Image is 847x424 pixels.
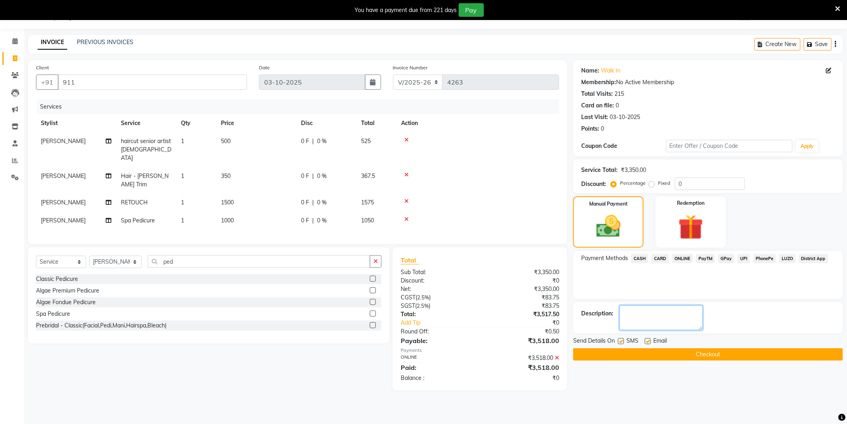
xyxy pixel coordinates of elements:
label: Redemption [677,200,705,207]
span: GPay [718,254,735,263]
div: Description: [581,309,613,318]
th: Price [216,114,296,132]
span: Hair - [PERSON_NAME] Trim [121,172,169,188]
div: ₹3,518.00 [480,336,565,345]
span: 0 F [301,198,309,207]
span: SGST [401,302,415,309]
span: Payment Methods [581,254,628,262]
span: 2.5% [417,303,429,309]
div: ( ) [395,302,480,310]
div: ₹3,518.00 [480,363,565,372]
div: Net: [395,285,480,293]
div: Last Visit: [581,113,608,121]
label: Manual Payment [589,200,628,208]
span: ONLINE [672,254,693,263]
span: PayTM [696,254,715,263]
span: SMS [626,337,638,347]
span: 0 % [317,172,327,180]
span: 1 [181,137,184,145]
span: Total [401,256,419,264]
div: ₹3,517.50 [480,310,565,319]
div: Coupon Code [581,142,666,150]
button: Checkout [573,348,843,361]
th: Total [356,114,396,132]
span: LUZO [779,254,796,263]
div: Total Visits: [581,90,613,98]
div: ₹0.50 [480,327,565,336]
span: RETOUCH [121,199,148,206]
span: Email [653,337,667,347]
span: District App [799,254,829,263]
a: INVOICE [38,35,67,50]
div: Points: [581,125,599,133]
span: Spa Pedicure [121,217,155,224]
label: Invoice Number [393,64,428,71]
div: Service Total: [581,166,618,174]
a: Walk In [601,67,620,75]
span: Send Details On [573,337,615,347]
span: PhonePe [753,254,776,263]
th: Action [396,114,559,132]
th: Qty [176,114,216,132]
label: Percentage [620,180,646,187]
span: 1000 [221,217,234,224]
input: Search or Scan [148,255,370,268]
button: Apply [796,140,819,152]
span: CARD [652,254,669,263]
div: Classic Pedicure [36,275,78,283]
div: You have a payment due from 221 days [355,6,457,14]
span: | [312,172,314,180]
div: Discount: [581,180,606,188]
div: Card on file: [581,101,614,110]
div: Membership: [581,78,616,87]
span: 350 [221,172,231,180]
a: PREVIOUS INVOICES [77,38,133,46]
span: 1500 [221,199,234,206]
span: [PERSON_NAME] [41,199,86,206]
div: ₹83.75 [480,293,565,302]
span: 0 % [317,216,327,225]
span: 1575 [361,199,374,206]
span: 0 F [301,172,309,180]
button: Save [804,38,832,50]
div: 215 [614,90,624,98]
input: Search by Name/Mobile/Email/Code [58,75,247,90]
span: | [312,216,314,225]
span: 2.5% [417,294,429,301]
th: Disc [296,114,356,132]
th: Service [116,114,176,132]
div: ₹3,518.00 [480,354,565,362]
div: Name: [581,67,599,75]
a: Add Tip [395,319,494,327]
span: haircut senior artist [DEMOGRAPHIC_DATA] [121,137,171,162]
span: 525 [361,137,371,145]
span: CASH [631,254,648,263]
span: 367.5 [361,172,375,180]
span: 1 [181,199,184,206]
div: Prebridal - Classic(Facial,Pedi,Mani,Hairspa,Bleach) [36,321,167,330]
span: UPI [738,254,750,263]
button: Pay [459,3,484,17]
div: ₹3,350.00 [480,268,565,277]
span: 500 [221,137,231,145]
span: | [312,137,314,145]
div: Discount: [395,277,480,285]
img: _gift.svg [670,212,711,243]
div: Balance : [395,374,480,382]
div: ₹3,350.00 [480,285,565,293]
div: Services [37,99,565,114]
div: 03-10-2025 [610,113,640,121]
span: CGST [401,294,415,301]
div: Payments [401,347,559,354]
span: [PERSON_NAME] [41,137,86,145]
span: 0 % [317,198,327,207]
span: 1 [181,217,184,224]
div: ₹83.75 [480,302,565,310]
div: Algae Premium Pedicure [36,287,99,295]
span: 1050 [361,217,374,224]
label: Date [259,64,270,71]
div: Paid: [395,363,480,372]
div: ₹0 [480,374,565,382]
div: Algae Fondue Pedicure [36,298,96,307]
div: Round Off: [395,327,480,336]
